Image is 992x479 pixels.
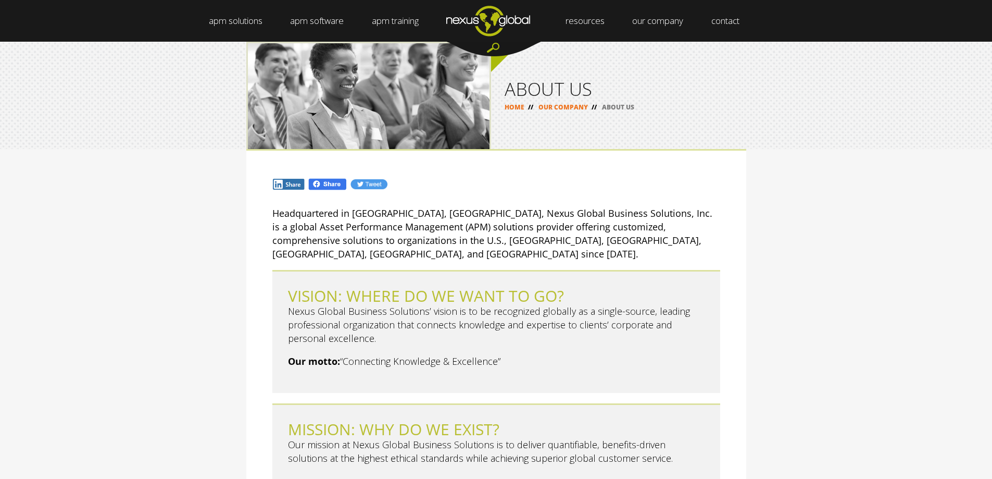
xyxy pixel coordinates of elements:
[350,178,387,190] img: Tw.jpg
[524,103,537,112] span: //
[538,103,588,112] a: OUR COMPANY
[288,304,705,345] p: Nexus Global Business Solutions’ vision is to be recognized globally as a single-source, leading ...
[505,103,524,112] a: HOME
[288,287,705,304] h2: VISION: WHERE DO WE WANT TO GO?
[272,206,720,261] p: Headquartered in [GEOGRAPHIC_DATA], [GEOGRAPHIC_DATA], Nexus Global Business Solutions, Inc. is a...
[588,103,600,112] span: //
[272,178,306,190] img: In.jpg
[288,421,705,438] h2: MISSION: WHY DO WE EXIST?
[288,438,705,465] p: Our mission at Nexus Global Business Solutions is to deliver quantifiable, benefits-driven soluti...
[505,80,733,98] h1: ABOUT US
[288,355,340,367] strong: Our motto:
[308,178,347,191] img: Fb.png
[288,354,705,368] p: “Connecting Knowledge & Excellence”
